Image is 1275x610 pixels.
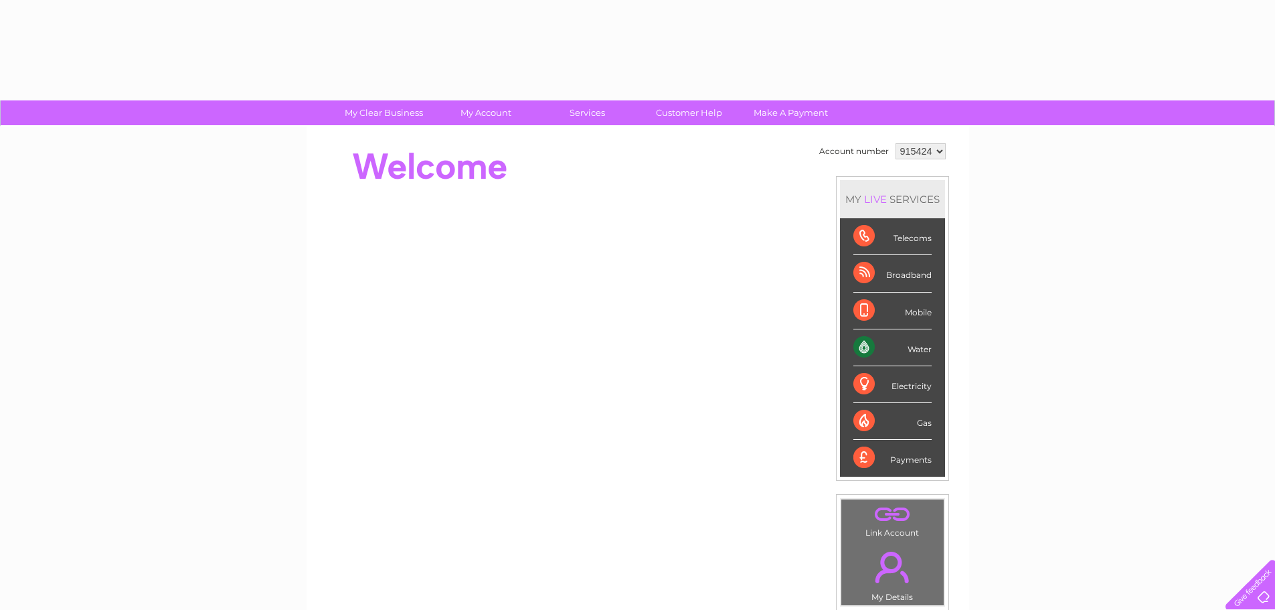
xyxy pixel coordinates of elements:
[532,100,643,125] a: Services
[853,255,932,292] div: Broadband
[853,329,932,366] div: Water
[853,440,932,476] div: Payments
[853,366,932,403] div: Electricity
[736,100,846,125] a: Make A Payment
[845,503,940,526] a: .
[861,193,889,206] div: LIVE
[853,293,932,329] div: Mobile
[845,544,940,591] a: .
[634,100,744,125] a: Customer Help
[841,540,944,606] td: My Details
[840,180,945,218] div: MY SERVICES
[841,499,944,541] td: Link Account
[853,218,932,255] div: Telecoms
[329,100,439,125] a: My Clear Business
[853,403,932,440] div: Gas
[430,100,541,125] a: My Account
[816,140,892,163] td: Account number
